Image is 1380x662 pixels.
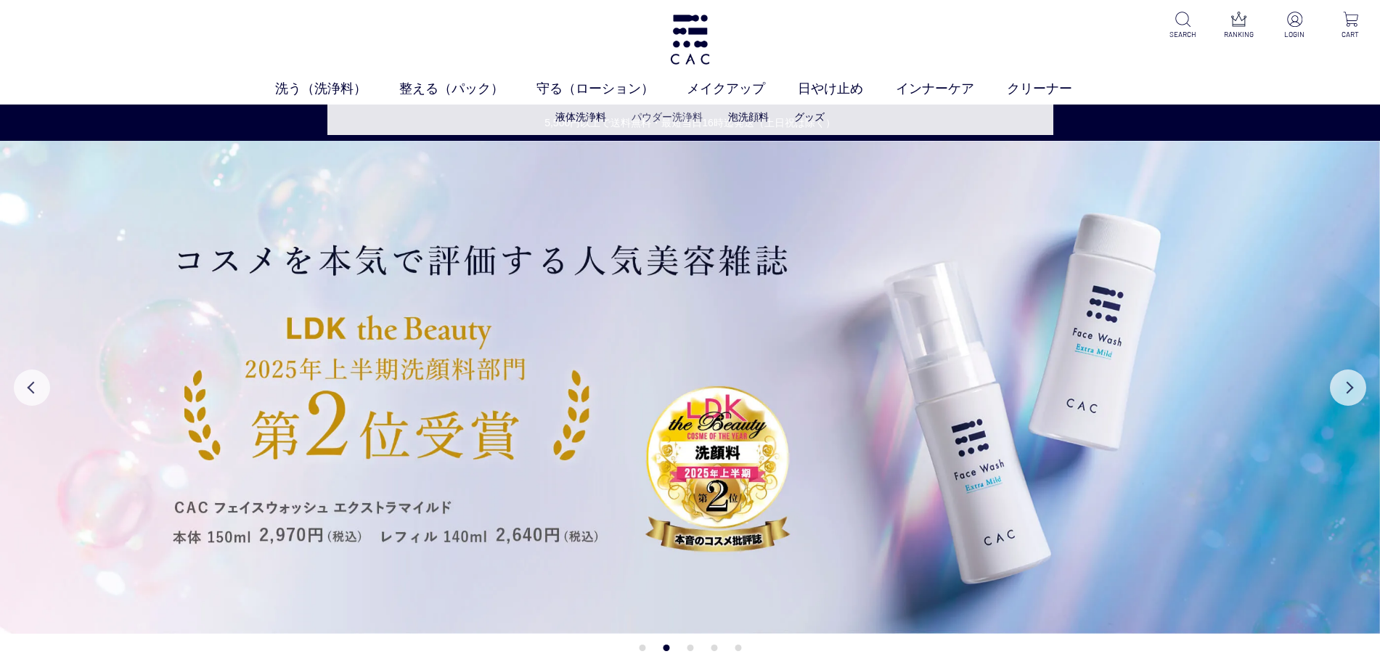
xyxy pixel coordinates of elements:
[663,645,669,651] button: 2 of 5
[275,79,399,99] a: 洗う（洗浄料）
[687,645,693,651] button: 3 of 5
[632,111,703,123] a: パウダー洗浄料
[399,79,536,99] a: 整える（パック）
[687,79,798,99] a: メイクアップ
[1007,79,1105,99] a: クリーナー
[1,115,1379,131] a: 5,500円以上で送料無料・最短当日16時迄発送（土日祝は除く）
[1333,29,1368,40] p: CART
[1277,12,1312,40] a: LOGIN
[536,79,687,99] a: 守る（ローション）
[728,111,769,123] a: 泡洗顔料
[1165,29,1201,40] p: SEARCH
[735,645,741,651] button: 5 of 5
[1277,29,1312,40] p: LOGIN
[794,111,825,123] a: グッズ
[1330,369,1366,406] button: Next
[555,111,606,123] a: 液体洗浄料
[14,369,50,406] button: Previous
[1221,12,1257,40] a: RANKING
[639,645,645,651] button: 1 of 5
[798,79,896,99] a: 日やけ止め
[711,645,717,651] button: 4 of 5
[1333,12,1368,40] a: CART
[896,79,1007,99] a: インナーケア
[1221,29,1257,40] p: RANKING
[668,15,712,65] img: logo
[1165,12,1201,40] a: SEARCH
